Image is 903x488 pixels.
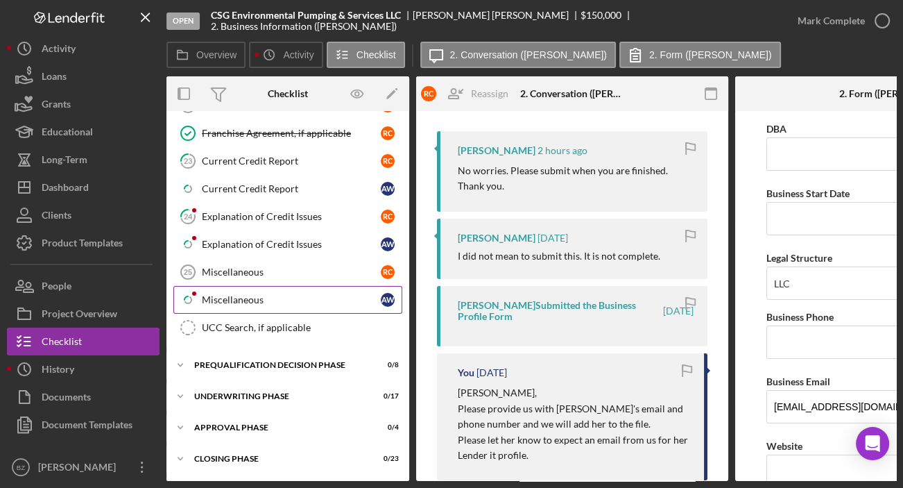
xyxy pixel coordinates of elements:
span: $150,000 [580,9,621,21]
button: Documents [7,383,160,411]
div: People [42,272,71,303]
button: Loans [7,62,160,90]
div: 2. Business Information ([PERSON_NAME]) [211,21,397,32]
button: Activity [249,42,322,68]
label: Business Start Date [766,187,850,199]
a: UCC Search, if applicable [173,314,402,342]
div: 0 / 8 [374,361,399,369]
div: Open [166,12,200,30]
button: History [7,355,160,383]
button: Product Templates [7,229,160,257]
div: R C [421,86,436,101]
div: 2. Conversation ([PERSON_NAME]) [520,88,624,99]
label: Business Email [766,376,830,387]
a: 24Explanation of Credit IssuesRC [173,203,402,230]
div: You [458,367,474,378]
div: A W [381,293,395,307]
div: Loans [42,62,67,94]
div: Dashboard [42,174,89,205]
time: 2025-09-29 18:39 [537,145,587,156]
div: [PERSON_NAME] [458,233,535,244]
div: Miscellaneous [202,294,381,305]
button: Clients [7,201,160,229]
div: [PERSON_NAME] Submitted the Business Profile Form [458,300,661,322]
div: History [42,355,74,387]
a: People [7,272,160,300]
div: A W [381,237,395,251]
a: Dashboard [7,174,160,201]
div: Approval Phase [194,423,364,432]
div: R C [381,154,395,168]
button: Checklist [327,42,405,68]
div: R C [381,265,395,279]
a: 23Current Credit ReportRC [173,147,402,175]
div: Prequalification Decision Phase [194,361,364,369]
p: No worries. Please submit when you are finished. Thank you. [458,163,694,194]
button: Long-Term [7,146,160,174]
tspan: 23 [184,156,192,165]
div: Documents [42,383,91,414]
button: Grants [7,90,160,118]
b: CSG Environmental Pumping & Services LLC [211,10,401,21]
div: Underwriting Phase [194,392,364,401]
div: Franchise Agreement, if applicable [202,128,381,139]
label: Business Phone [766,311,834,323]
button: Document Templates [7,411,160,439]
label: Website [766,440,802,452]
div: Educational [42,118,93,149]
button: Activity [7,35,160,62]
time: 2025-09-25 21:16 [663,305,694,317]
button: BZ[PERSON_NAME] [7,453,160,481]
div: R C [381,126,395,140]
div: Long-Term [42,146,87,177]
label: DBA [766,123,786,135]
text: BZ [17,464,25,471]
div: Grants [42,90,71,121]
div: Project Overview [42,300,117,331]
button: 2. Conversation ([PERSON_NAME]) [420,42,616,68]
a: 25MiscellaneousRC [173,258,402,286]
div: Explanation of Credit Issues [202,211,381,222]
div: LLC [774,278,790,289]
div: Activity [42,35,76,66]
button: 2. Form ([PERSON_NAME]) [619,42,781,68]
button: Project Overview [7,300,160,328]
div: [PERSON_NAME] [35,453,125,485]
div: Explanation of Credit Issues [202,239,381,250]
a: Current Credit ReportAW [173,175,402,203]
div: Open Intercom Messenger [856,427,889,460]
label: 2. Form ([PERSON_NAME]) [649,49,772,60]
a: Franchise Agreement, if applicableRC [173,119,402,147]
time: 2025-09-25 21:16 [537,233,568,244]
time: 2025-09-24 18:34 [476,367,507,378]
div: UCC Search, if applicable [202,322,402,333]
div: I did not mean to submit this. It is not complete. [458,251,660,262]
button: Mark Complete [784,7,896,35]
div: Reassign [471,80,508,108]
div: Current Credit Report [202,183,381,194]
div: Checklist [42,328,82,359]
div: 0 / 4 [374,423,399,432]
div: Current Credit Report [202,155,381,167]
div: A W [381,182,395,196]
button: Checklist [7,328,160,355]
div: Document Templates [42,411,132,442]
div: Closing Phase [194,455,364,463]
div: Miscellaneous [202,267,381,278]
div: Checklist [268,88,308,99]
button: Educational [7,118,160,146]
label: 2. Conversation ([PERSON_NAME]) [450,49,607,60]
div: 0 / 23 [374,455,399,463]
tspan: 24 [184,212,193,221]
